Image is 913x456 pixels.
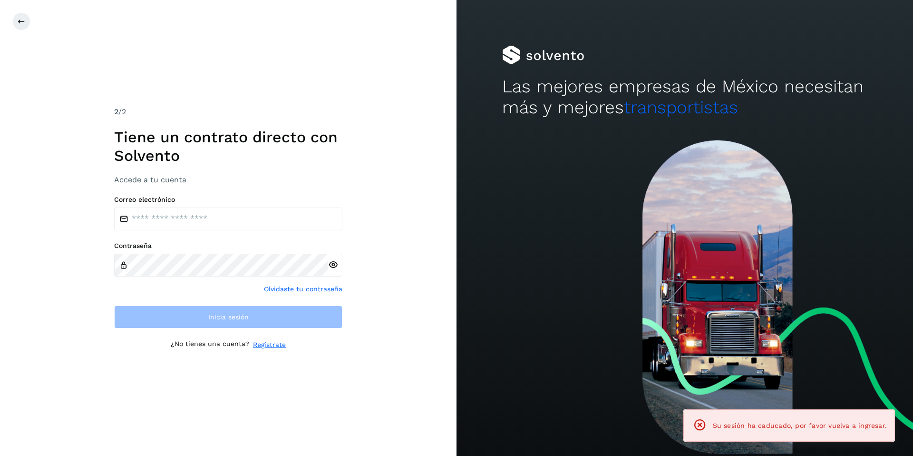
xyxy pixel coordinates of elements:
button: Inicia sesión [114,306,342,328]
h2: Las mejores empresas de México necesitan más y mejores [502,76,867,119]
span: Inicia sesión [208,314,249,320]
label: Contraseña [114,242,342,250]
h1: Tiene un contrato directo con Solvento [114,128,342,165]
div: /2 [114,106,342,118]
label: Correo electrónico [114,196,342,204]
p: ¿No tienes una cuenta? [171,340,249,350]
a: Olvidaste tu contraseña [264,284,342,294]
span: Su sesión ha caducado, por favor vuelva a ingresar. [713,422,887,429]
h3: Accede a tu cuenta [114,175,342,184]
a: Regístrate [253,340,286,350]
span: transportistas [624,97,738,118]
span: 2 [114,107,118,116]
